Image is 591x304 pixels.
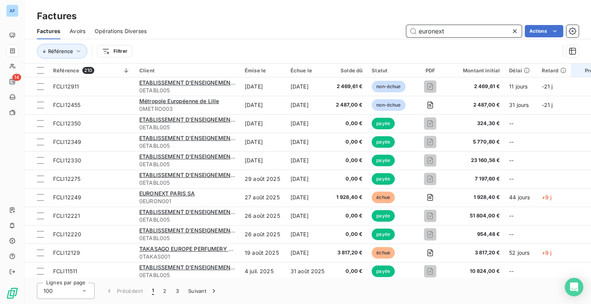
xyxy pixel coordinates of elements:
[454,101,500,109] span: 2 487,00 €
[147,283,159,299] button: 1
[139,246,265,252] span: TAKASAGO EUROPE PERFUMERY LABORATORY
[240,151,286,170] td: [DATE]
[336,67,363,73] div: Solde dû
[240,133,286,151] td: [DATE]
[240,244,286,262] td: 19 août 2025
[139,190,195,197] span: EURONEXT PARIS SA
[139,87,235,94] span: 0ETABL005
[454,120,500,127] span: 324,30 €
[454,67,500,73] div: Montant initial
[504,207,537,225] td: --
[454,138,500,146] span: 5 770,80 €
[542,67,566,73] div: Retard
[53,212,80,219] span: FCLI12221
[372,67,407,73] div: Statut
[286,77,331,96] td: [DATE]
[240,170,286,188] td: 29 août 2025
[139,179,235,187] span: 0ETABL005
[139,135,341,141] span: ETABLISSEMENT D'ENSEIGNEMENT SUPERIEUR CONSULAIRE ESCP EUROPE
[454,194,500,201] span: 1 928,40 €
[53,83,79,90] span: FCLI12911
[454,212,500,220] span: 51 804,00 €
[336,120,363,127] span: 0,00 €
[336,267,363,275] span: 0,00 €
[504,170,537,188] td: --
[53,139,81,145] span: FCLI12349
[12,74,21,81] span: 14
[286,207,331,225] td: [DATE]
[240,207,286,225] td: 26 août 2025
[372,81,405,92] span: non-échue
[139,216,235,224] span: 0ETABL005
[372,99,405,111] span: non-échue
[240,225,286,244] td: 26 août 2025
[509,67,532,73] div: Délai
[53,120,81,127] span: FCLI12350
[37,44,87,58] button: Référence
[139,153,341,160] span: ETABLISSEMENT D'ENSEIGNEMENT SUPERIEUR CONSULAIRE ESCP EUROPE
[139,98,219,104] span: Métropole Européenne de Lille
[286,96,331,114] td: [DATE]
[336,83,363,90] span: 2 469,61 €
[372,210,395,222] span: payée
[139,197,235,205] span: 0EURON001
[139,142,235,150] span: 0ETABL005
[286,114,331,133] td: [DATE]
[336,157,363,164] span: 0,00 €
[454,175,500,183] span: 7 197,60 €
[53,157,81,164] span: FCLI12330
[336,194,363,201] span: 1 928,40 €
[152,287,154,295] span: 1
[139,209,341,215] span: ETABLISSEMENT D'ENSEIGNEMENT SUPERIEUR CONSULAIRE ESCP EUROPE
[416,67,444,73] div: PDF
[53,268,77,274] span: FCLI11511
[53,231,81,237] span: FCLI12220
[184,283,222,299] button: Suivant
[372,136,395,148] span: payée
[37,9,77,23] h3: Factures
[139,227,341,234] span: ETABLISSEMENT D'ENSEIGNEMENT SUPERIEUR CONSULAIRE ESCP EUROPE
[139,253,235,261] span: 0TAKAS001
[504,244,537,262] td: 52 jours
[245,67,281,73] div: Émise le
[336,212,363,220] span: 0,00 €
[504,133,537,151] td: --
[286,225,331,244] td: [DATE]
[336,101,363,109] span: 2 487,00 €
[542,249,552,256] span: +9 j
[139,124,235,131] span: 0ETABL005
[372,173,395,185] span: payée
[504,188,537,207] td: 44 jours
[336,138,363,146] span: 0,00 €
[139,105,235,113] span: 0METRO003
[139,264,341,271] span: ETABLISSEMENT D'ENSEIGNEMENT SUPERIEUR CONSULAIRE ESCP EUROPE
[95,27,147,35] span: Opérations Diverses
[53,249,80,256] span: FCLI12129
[139,271,235,279] span: 0ETABL005
[565,278,583,296] div: Open Intercom Messenger
[504,77,537,96] td: 11 jours
[504,151,537,170] td: --
[139,234,235,242] span: 0ETABL005
[171,283,184,299] button: 3
[454,231,500,238] span: 954,48 €
[336,231,363,238] span: 0,00 €
[286,262,331,281] td: 31 août 2025
[240,114,286,133] td: [DATE]
[454,83,500,90] span: 2 469,61 €
[504,225,537,244] td: --
[70,27,85,35] span: Avoirs
[542,194,552,200] span: +9 j
[53,175,80,182] span: FCLI12275
[240,188,286,207] td: 27 août 2025
[37,27,60,35] span: Factures
[48,48,73,54] span: Référence
[159,283,171,299] button: 2
[43,287,53,295] span: 100
[525,25,563,37] button: Actions
[504,96,537,114] td: 31 jours
[240,77,286,96] td: [DATE]
[286,151,331,170] td: [DATE]
[101,283,147,299] button: Précédent
[372,266,395,277] span: payée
